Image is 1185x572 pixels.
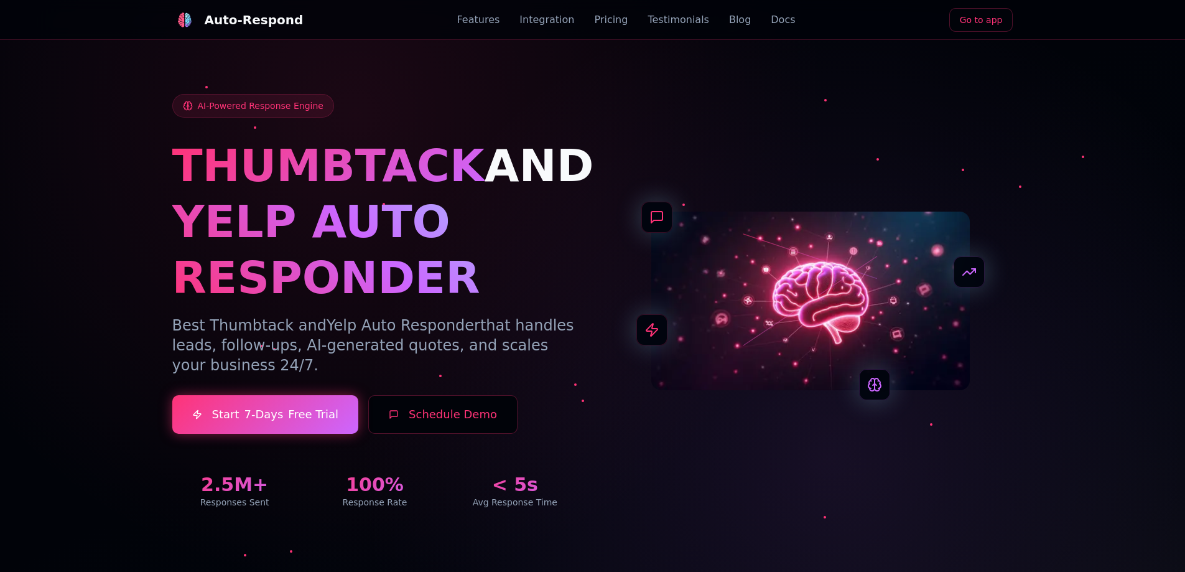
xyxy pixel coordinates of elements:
h1: YELP AUTO RESPONDER [172,194,578,306]
span: AI-Powered Response Engine [198,100,323,112]
a: Start7-DaysFree Trial [172,395,359,434]
div: 100% [312,474,437,496]
span: THUMBTACK [172,139,485,192]
span: AND [485,139,594,192]
a: Go to app [949,8,1013,32]
a: Pricing [594,12,628,27]
a: Testimonials [648,12,709,27]
a: Blog [729,12,751,27]
div: < 5s [452,474,577,496]
img: logo.svg [177,12,192,27]
a: Auto-Respond [172,7,304,32]
img: AI Neural Network Brain [651,212,970,391]
span: Yelp Auto Responder [327,317,480,334]
a: Docs [771,12,795,27]
div: Responses Sent [172,496,297,509]
span: 7-Days [244,406,283,423]
div: Auto-Respond [205,11,304,29]
div: Avg Response Time [452,496,577,509]
p: Best Thumbtack and that handles leads, follow-ups, AI-generated quotes, and scales your business ... [172,316,578,375]
button: Schedule Demo [368,395,518,434]
a: Features [457,12,500,27]
div: Response Rate [312,496,437,509]
a: Integration [519,12,574,27]
div: 2.5M+ [172,474,297,496]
